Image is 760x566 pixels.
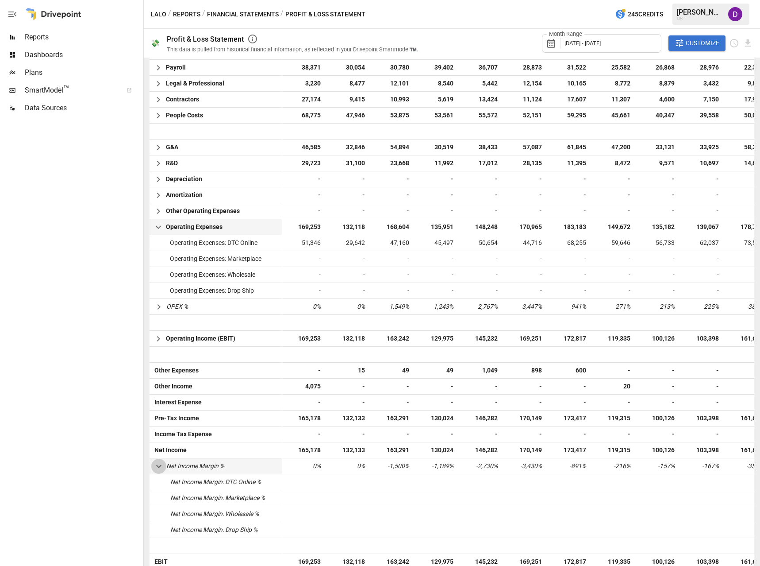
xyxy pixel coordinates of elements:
button: Reports [173,9,200,20]
span: - [419,283,455,299]
label: Month Range [547,30,584,38]
span: 40,347 [641,108,676,123]
span: 135,951 [419,219,455,235]
span: - [375,203,411,219]
span: 47,200 [596,140,632,155]
span: Net Income Margin % [166,458,224,474]
span: 17,607 [552,92,587,107]
span: 173,417 [552,411,587,426]
button: Schedule report [729,38,739,48]
span: - [464,379,499,394]
span: 271% [612,299,630,314]
span: Other Expenses [151,363,199,378]
span: 20 [596,379,632,394]
div: 💸 [151,39,160,47]
span: - [596,363,632,378]
span: - [419,203,455,219]
span: -1,189% [428,458,453,474]
span: 8,477 [331,76,366,91]
span: - [331,251,366,267]
span: - [331,171,366,187]
span: - [596,426,632,442]
span: 8,879 [641,76,676,91]
span: Payroll [166,60,186,75]
div: / [202,9,205,20]
span: 23,668 [375,155,411,171]
span: 103,398 [685,331,720,346]
span: 32,846 [331,140,366,155]
span: 103,398 [685,411,720,426]
span: - [375,395,411,410]
span: 54,894 [375,140,411,155]
span: SmartModel [25,85,117,96]
span: - [419,187,455,203]
div: This data is pulled from historical financial information, as reflected in your Drivepoint Smartm... [167,46,418,53]
span: - [685,379,720,394]
span: Operating Expenses: Wholesale [151,267,255,283]
span: - [641,251,676,267]
span: 119,315 [596,411,632,426]
span: 8,540 [419,76,455,91]
span: 173,417 [552,442,587,458]
span: 183,183 [552,219,587,235]
span: 8,472 [596,155,632,171]
span: - [641,267,676,283]
span: - [287,363,322,378]
span: Other Income [151,379,192,394]
span: - [508,379,543,394]
span: - [375,379,411,394]
span: Plans [25,67,142,78]
span: - [464,395,499,410]
div: / [168,9,171,20]
span: - [552,203,587,219]
span: - [596,267,632,283]
span: 61,845 [552,140,587,155]
span: - [331,426,366,442]
span: - [685,251,720,267]
span: - [641,203,676,219]
span: - [596,203,632,219]
span: 27,174 [287,92,322,107]
span: -2,730% [472,458,498,474]
span: 145,232 [464,331,499,346]
span: - [508,267,543,283]
span: 130,024 [419,411,455,426]
span: - [419,379,455,394]
span: 39,558 [685,108,720,123]
span: - [685,267,720,283]
span: 25,582 [596,60,632,75]
span: Net Income [151,442,187,458]
span: 11,395 [552,155,587,171]
span: 10,993 [375,92,411,107]
span: 132,133 [331,411,366,426]
span: 53,561 [419,108,455,123]
span: 100,126 [641,331,676,346]
div: Diana Lee [728,7,742,21]
span: 100,126 [641,442,676,458]
span: - [641,171,676,187]
span: 898 [508,363,543,378]
span: - [508,171,543,187]
span: -3,430% [517,458,542,474]
span: Reports [25,32,142,43]
span: 941% [568,299,586,314]
span: 38,433 [464,140,499,155]
span: 149,672 [596,219,632,235]
span: 225% [700,299,719,314]
span: Dashboards [25,50,142,60]
span: 59,646 [596,235,632,251]
span: 29,723 [287,155,322,171]
span: - [464,283,499,299]
span: Amortization [166,187,203,203]
div: Profit & Loss Statement [167,35,244,43]
span: - [464,187,499,203]
span: -1,500% [384,458,409,474]
span: ™ [63,84,69,95]
span: 28,873 [508,60,543,75]
span: - [508,187,543,203]
span: 165,178 [287,411,322,426]
span: 100,126 [641,411,676,426]
span: 12,154 [508,76,543,91]
span: - [641,395,676,410]
span: - [331,395,366,410]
